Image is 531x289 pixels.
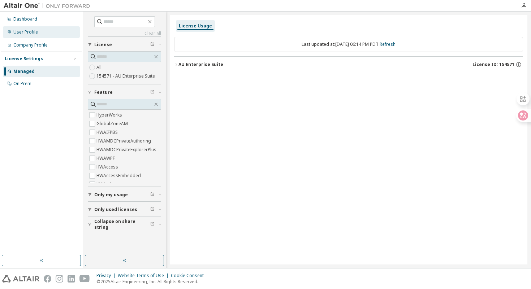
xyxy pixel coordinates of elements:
[88,187,161,203] button: Only my usage
[96,72,156,80] label: 154571 - AU Enterprise Suite
[96,163,120,171] label: HWAccess
[150,222,155,227] span: Clear filter
[96,279,208,285] p: © 2025 Altair Engineering, Inc. All Rights Reserved.
[118,273,171,279] div: Website Terms of Use
[96,154,116,163] label: HWAWPF
[88,202,161,218] button: Only used licenses
[94,219,150,230] span: Collapse on share string
[96,63,103,72] label: All
[96,180,121,189] label: HWActivate
[13,16,37,22] div: Dashboard
[150,207,155,213] span: Clear filter
[68,275,75,283] img: linkedin.svg
[44,275,51,283] img: facebook.svg
[178,62,223,67] div: AU Enterprise Suite
[174,37,523,52] div: Last updated at: [DATE] 06:14 PM PDT
[13,81,31,87] div: On Prem
[13,42,48,48] div: Company Profile
[96,111,124,119] label: HyperWorks
[179,23,212,29] div: License Usage
[5,56,43,62] div: License Settings
[94,89,113,95] span: Feature
[88,216,161,232] button: Collapse on share string
[380,41,396,47] a: Refresh
[88,84,161,100] button: Feature
[96,145,158,154] label: HWAMDCPrivateExplorerPlus
[171,273,208,279] div: Cookie Consent
[150,192,155,198] span: Clear filter
[2,275,39,283] img: altair_logo.svg
[96,273,118,279] div: Privacy
[13,29,38,35] div: User Profile
[79,275,90,283] img: youtube.svg
[96,128,119,137] label: HWAIFPBS
[150,42,155,48] span: Clear filter
[13,69,35,74] div: Managed
[472,62,514,67] span: License ID: 154571
[150,89,155,95] span: Clear filter
[56,275,63,283] img: instagram.svg
[96,171,142,180] label: HWAccessEmbedded
[94,42,112,48] span: License
[88,31,161,36] a: Clear all
[88,37,161,53] button: License
[94,207,137,213] span: Only used licenses
[94,192,128,198] span: Only my usage
[4,2,94,9] img: Altair One
[96,137,152,145] label: HWAMDCPrivateAuthoring
[174,57,523,73] button: AU Enterprise SuiteLicense ID: 154571
[96,119,129,128] label: GlobalZoneAM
